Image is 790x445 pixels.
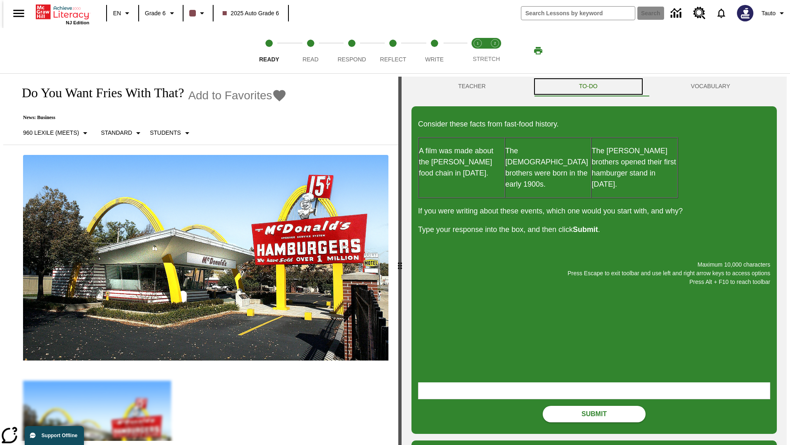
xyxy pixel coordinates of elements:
[532,77,644,96] button: TO-DO
[259,56,279,63] span: Ready
[411,77,532,96] button: Teacher
[476,41,479,45] text: 1
[245,28,293,73] button: Ready step 1 of 5
[3,7,120,14] body: Maximum 10,000 characters Press Escape to exit toolbar and use left and right arrow keys to acces...
[758,6,790,21] button: Profile/Settings
[505,145,591,190] p: The [DEMOGRAPHIC_DATA] brothers were born in the early 1900s.
[592,145,677,190] p: The [PERSON_NAME] brothers opened their first hamburger stand in [DATE].
[113,9,121,18] span: EN
[483,28,507,73] button: Stretch Respond step 2 of 2
[418,260,770,269] p: Maximum 10,000 characters
[418,224,770,235] p: Type your response into the box, and then click .
[145,9,166,18] span: Grade 6
[543,406,646,422] button: Submit
[402,77,787,445] div: activity
[419,145,504,179] p: A film was made about the [PERSON_NAME] food chain in [DATE].
[286,28,334,73] button: Read step 2 of 5
[186,6,210,21] button: Class color is dark brown. Change class color
[762,9,776,18] span: Tauto
[223,9,279,18] span: 2025 Auto Grade 6
[109,6,136,21] button: Language: EN, Select a language
[13,115,287,121] p: News: Business
[411,28,458,73] button: Write step 5 of 5
[23,129,79,137] p: 960 Lexile (Meets)
[494,41,496,45] text: 2
[7,1,31,26] button: Open side menu
[13,85,184,101] h1: Do You Want Fries With That?
[411,77,777,96] div: Instructional Panel Tabs
[398,77,402,445] div: Press Enter or Spacebar and then press right and left arrow keys to move the slider
[711,2,732,24] a: Notifications
[732,2,758,24] button: Select a new avatar
[737,5,753,21] img: Avatar
[188,89,272,102] span: Add to Favorites
[466,28,490,73] button: Stretch Read step 1 of 2
[473,56,500,62] span: STRETCH
[101,129,132,137] p: Standard
[666,2,688,25] a: Data Center
[418,269,770,278] p: Press Escape to exit toolbar and use left and right arrow keys to access options
[418,119,770,130] p: Consider these facts from fast-food history.
[418,278,770,286] p: Press Alt + F10 to reach toolbar
[98,126,146,141] button: Scaffolds, Standard
[25,426,84,445] button: Support Offline
[369,28,417,73] button: Reflect step 4 of 5
[42,433,77,438] span: Support Offline
[36,3,89,25] div: Home
[525,43,551,58] button: Print
[150,129,181,137] p: Students
[23,155,388,361] img: One of the first McDonald's stores, with the iconic red sign and golden arches.
[146,126,195,141] button: Select Student
[66,20,89,25] span: NJ Edition
[644,77,777,96] button: VOCABULARY
[418,206,770,217] p: If you were writing about these events, which one would you start with, and why?
[425,56,444,63] span: Write
[337,56,366,63] span: Respond
[521,7,635,20] input: search field
[573,225,598,234] strong: Submit
[688,2,711,24] a: Resource Center, Will open in new tab
[380,56,407,63] span: Reflect
[3,77,398,441] div: reading
[328,28,376,73] button: Respond step 3 of 5
[188,88,287,103] button: Add to Favorites - Do You Want Fries With That?
[302,56,318,63] span: Read
[142,6,180,21] button: Grade: Grade 6, Select a grade
[20,126,93,141] button: Select Lexile, 960 Lexile (Meets)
